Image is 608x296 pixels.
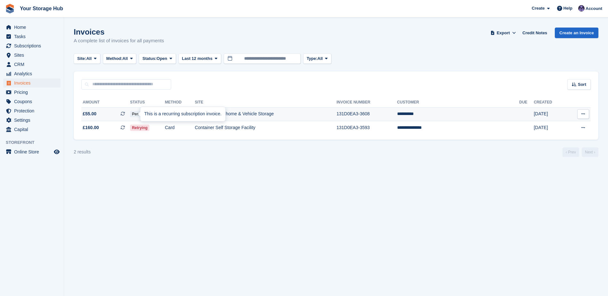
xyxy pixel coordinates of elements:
[3,41,61,50] a: menu
[561,147,600,157] nav: Page
[14,78,53,87] span: Invoices
[337,97,397,108] th: Invoice Number
[130,125,150,131] span: Retrying
[3,116,61,125] a: menu
[165,121,195,135] td: Card
[195,97,337,108] th: Site
[489,28,517,38] button: Export
[53,148,61,156] a: Preview store
[14,106,53,115] span: Protection
[77,55,86,62] span: Site:
[74,28,164,36] h1: Invoices
[130,111,149,117] span: Pending
[122,55,128,62] span: All
[532,5,545,12] span: Create
[3,88,61,97] a: menu
[563,5,572,12] span: Help
[74,37,164,45] p: A complete list of invoices for all payments
[5,4,15,13] img: stora-icon-8386f47178a22dfd0bd8f6a31ec36ba5ce8667c1dd55bd0f319d3a0aa187defe.svg
[14,116,53,125] span: Settings
[582,147,598,157] a: Next
[195,121,337,135] td: Container Self Storage Facility
[562,147,579,157] a: Previous
[534,97,566,108] th: Created
[106,55,123,62] span: Method:
[307,55,318,62] span: Type:
[103,53,137,64] button: Method: All
[578,5,585,12] img: Liam Beddard
[534,107,566,121] td: [DATE]
[586,5,602,12] span: Account
[303,53,331,64] button: Type: All
[17,3,66,14] a: Your Storage Hub
[3,106,61,115] a: menu
[14,32,53,41] span: Tasks
[74,53,100,64] button: Site: All
[14,69,53,78] span: Analytics
[140,107,225,121] div: This is a recurring subscription invoice.
[3,60,61,69] a: menu
[534,121,566,135] td: [DATE]
[14,125,53,134] span: Capital
[130,97,165,108] th: Status
[81,97,130,108] th: Amount
[317,55,323,62] span: All
[139,53,176,64] button: Status: Open
[6,139,64,146] span: Storefront
[182,55,212,62] span: Last 12 months
[83,124,99,131] span: £160.00
[14,88,53,97] span: Pricing
[555,28,598,38] a: Create an Invoice
[74,149,91,155] div: 2 results
[337,107,397,121] td: 131D0EA3-3608
[578,81,586,88] span: Sort
[497,30,510,36] span: Export
[3,78,61,87] a: menu
[14,147,53,156] span: Online Store
[3,32,61,41] a: menu
[520,28,550,38] a: Credit Notes
[14,23,53,32] span: Home
[3,51,61,60] a: menu
[3,147,61,156] a: menu
[14,41,53,50] span: Subscriptions
[157,55,167,62] span: Open
[14,60,53,69] span: CRM
[14,51,53,60] span: Sites
[3,69,61,78] a: menu
[83,111,96,117] span: £55.00
[337,121,397,135] td: 131D0EA3-3593
[165,97,195,108] th: Method
[14,97,53,106] span: Coupons
[3,23,61,32] a: menu
[3,97,61,106] a: menu
[3,125,61,134] a: menu
[519,97,534,108] th: Due
[142,55,156,62] span: Status:
[397,97,519,108] th: Customer
[195,107,337,121] td: Caravan, Motorhome & Vehicle Storage
[86,55,92,62] span: All
[179,53,221,64] button: Last 12 months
